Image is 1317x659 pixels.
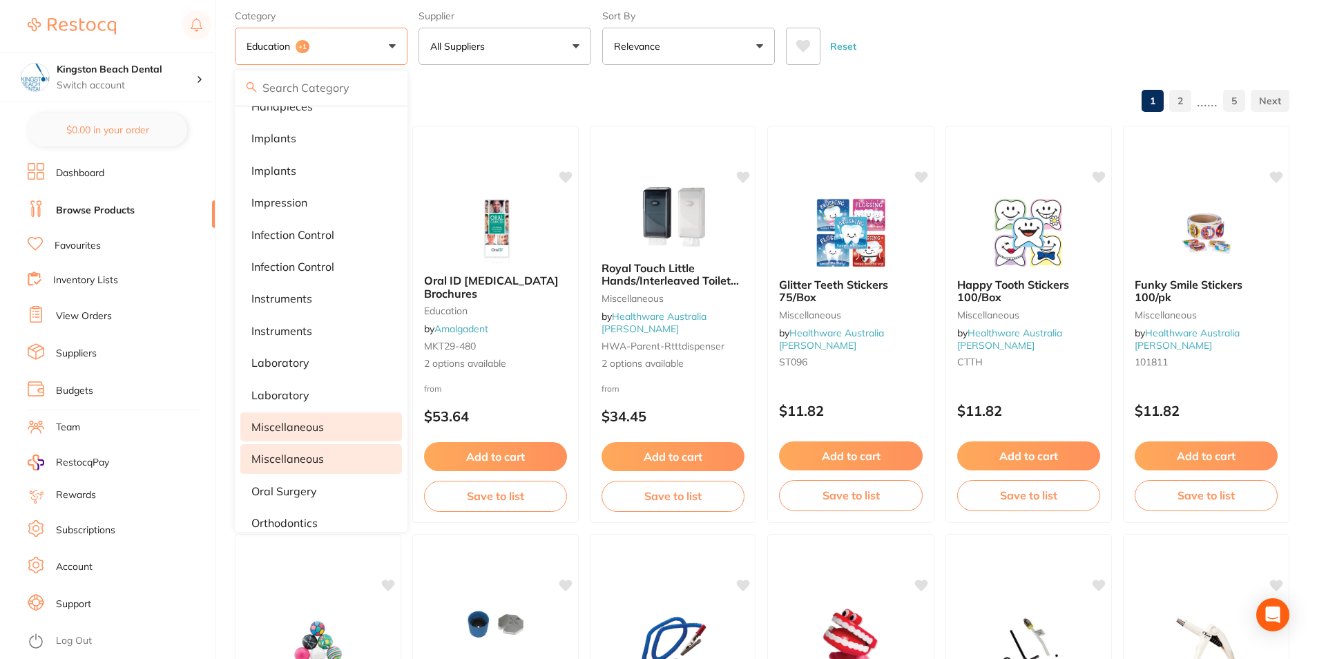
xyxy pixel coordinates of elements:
[424,408,567,424] p: $53.64
[451,590,541,659] img: Acteon Newtron Torque Wrenches
[251,132,296,144] p: implants
[28,113,187,146] button: $0.00 in your order
[602,357,744,371] span: 2 options available
[779,403,922,419] p: $11.82
[56,488,96,502] a: Rewards
[602,340,724,352] span: HWA-parent-rtttdispenser
[602,261,739,300] span: Royal Touch Little Hands/Interleaved Toilet Tissue Dispenser
[602,262,744,287] b: Royal Touch Little Hands/Interleaved Toilet Tissue Dispenser
[419,28,591,65] button: All Suppliers
[56,634,92,648] a: Log Out
[424,274,567,300] b: Oral ID Patient Education Brochures
[957,278,1100,304] b: Happy Tooth Stickers 100/Box
[424,340,476,352] span: MKT29-480
[1223,87,1245,115] a: 5
[983,198,1073,267] img: Happy Tooth Stickers 100/Box
[779,327,884,352] span: by
[779,309,922,321] small: Miscellaneous
[1142,87,1164,115] a: 1
[1135,480,1278,510] button: Save to list
[1256,598,1289,631] div: Open Intercom Messenger
[424,305,567,316] small: education
[779,278,922,304] b: Glitter Teeth Stickers 75/Box
[602,408,744,424] p: $34.45
[451,194,541,263] img: Oral ID Patient Education Brochures
[235,10,407,22] label: Category
[1197,93,1218,109] p: ......
[56,309,112,323] a: View Orders
[56,524,115,537] a: Subscriptions
[628,182,718,251] img: Royal Touch Little Hands/Interleaved Toilet Tissue Dispenser
[251,421,324,433] p: miscellaneous
[602,481,744,511] button: Save to list
[1161,198,1251,267] img: Funky Smile Stickers 100/pk
[56,598,91,611] a: Support
[602,28,775,65] button: Relevance
[21,64,49,91] img: Kingston Beach Dental
[57,79,196,93] p: Switch account
[1135,309,1278,321] small: Miscellaneous
[1135,441,1278,470] button: Add to cart
[614,39,666,53] p: Relevance
[251,356,309,369] p: laboratory
[602,310,706,335] a: Healthware Australia [PERSON_NAME]
[28,455,109,470] a: RestocqPay
[1135,403,1278,419] p: $11.82
[1169,87,1191,115] a: 2
[602,442,744,471] button: Add to cart
[296,40,309,54] span: +1
[1135,278,1278,304] b: Funky Smile Stickers 100/pk
[826,28,861,65] button: Reset
[57,63,196,77] h4: Kingston Beach Dental
[779,441,922,470] button: Add to cart
[247,39,296,53] p: education
[424,442,567,471] button: Add to cart
[1135,327,1240,352] a: Healthware Australia [PERSON_NAME]
[28,631,211,653] button: Log Out
[779,327,884,352] a: Healthware Australia [PERSON_NAME]
[56,204,135,218] a: Browse Products
[53,274,118,287] a: Inventory Lists
[28,18,116,35] img: Restocq Logo
[957,441,1100,470] button: Add to cart
[779,356,807,368] span: ST096
[251,196,307,209] p: impression
[251,389,309,401] p: Laboratory
[1135,356,1168,368] span: 101811
[56,421,80,434] a: Team
[602,310,706,335] span: by
[434,323,488,335] a: Amalgadent
[957,278,1069,304] span: Happy Tooth Stickers 100/Box
[779,278,888,304] span: Glitter Teeth Stickers 75/Box
[957,309,1100,321] small: Miscellaneous
[251,229,334,241] p: infection control
[602,10,775,22] label: Sort By
[251,292,312,305] p: instruments
[251,100,313,113] p: Handpieces
[424,357,567,371] span: 2 options available
[56,560,93,574] a: Account
[28,10,116,42] a: Restocq Logo
[235,28,407,65] button: education+1
[602,293,744,304] small: Miscellaneous
[957,480,1100,510] button: Save to list
[419,10,591,22] label: Supplier
[779,480,922,510] button: Save to list
[251,517,318,529] p: orthodontics
[235,70,407,105] input: Search Category
[424,481,567,511] button: Save to list
[251,164,296,177] p: Implants
[957,327,1062,352] span: by
[957,356,983,368] span: CTTH
[56,384,93,398] a: Budgets
[56,166,104,180] a: Dashboard
[251,452,324,465] p: Miscellaneous
[251,260,334,273] p: Infection Control
[251,485,317,497] p: oral surgery
[28,455,44,470] img: RestocqPay
[1135,278,1242,304] span: Funky Smile Stickers 100/pk
[251,325,312,337] p: Instruments
[430,39,490,53] p: All Suppliers
[424,383,442,394] span: from
[957,327,1062,352] a: Healthware Australia [PERSON_NAME]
